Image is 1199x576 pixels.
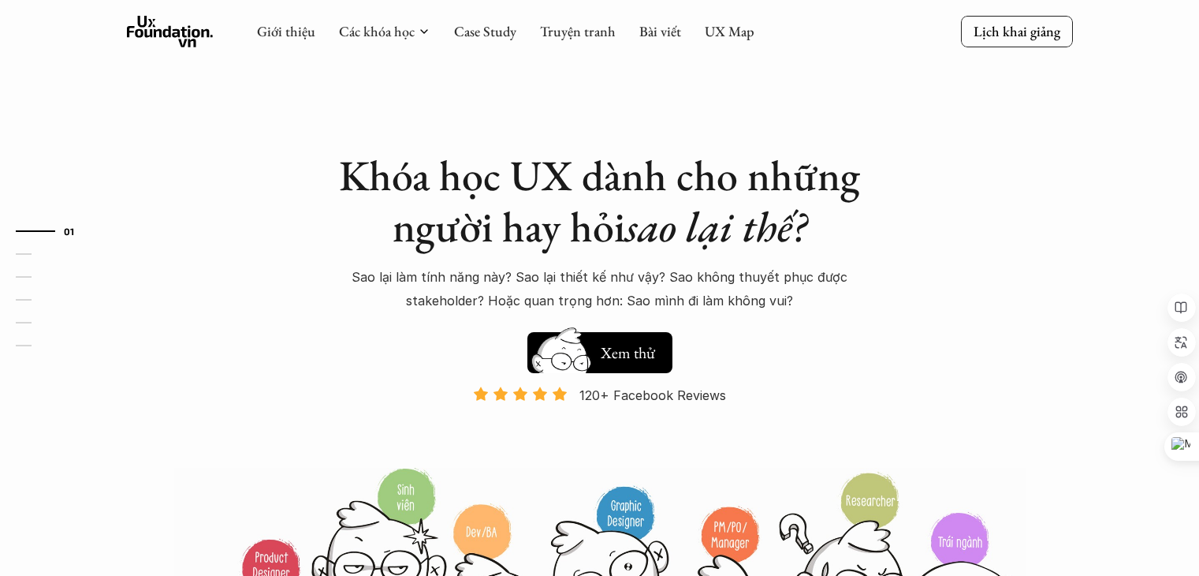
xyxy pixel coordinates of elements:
[527,324,672,373] a: Xem thử
[339,22,415,40] a: Các khóa học
[460,386,740,466] a: 120+ Facebook Reviews
[16,222,91,241] a: 01
[257,22,315,40] a: Giới thiệu
[540,22,616,40] a: Truyện tranh
[961,16,1073,47] a: Lịch khai giảng
[324,150,876,252] h1: Khóa học UX dành cho những người hay hỏi
[324,265,876,313] p: Sao lại làm tính năng này? Sao lại thiết kế như vậy? Sao không thuyết phục được stakeholder? Hoặc...
[454,22,516,40] a: Case Study
[579,383,726,407] p: 120+ Facebook Reviews
[598,342,657,364] h5: Xem thử
[639,22,681,40] a: Bài viết
[974,22,1060,40] p: Lịch khai giảng
[705,22,754,40] a: UX Map
[64,225,75,236] strong: 01
[625,199,806,254] em: sao lại thế?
